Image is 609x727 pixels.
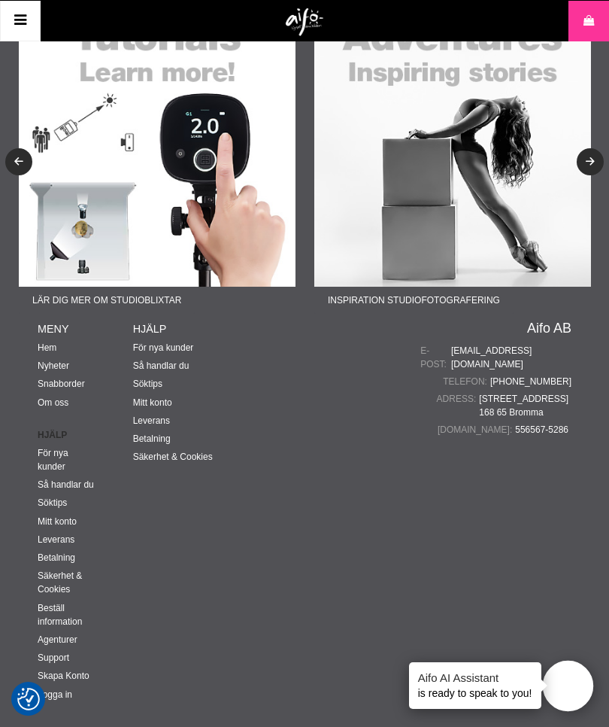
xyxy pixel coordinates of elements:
a: [EMAIL_ADDRESS][DOMAIN_NAME] [451,344,571,371]
a: 556567-5286 [515,424,568,435]
button: Next [577,148,604,175]
a: Söktips [133,379,162,389]
img: Annons:22-02F banner-sidfot-adventures.jpg [314,10,591,287]
a: Om oss [38,397,68,408]
h4: Meny [38,321,95,336]
span: Adress: [437,392,480,406]
a: Så handlar du [38,479,94,490]
h4: Hjälp [133,321,213,336]
a: För nya kunder [38,448,68,472]
button: Samtyckesinställningar [17,686,40,713]
a: [PHONE_NUMBER] [490,375,571,388]
span: E-post: [420,344,451,371]
a: Säkerhet & Cookies [133,452,213,462]
a: Betalning [133,433,171,444]
a: Hem [38,342,56,353]
strong: Hjälp [38,428,95,442]
img: logo.png [286,8,324,37]
img: Revisit consent button [17,688,40,710]
a: Nyheter [38,360,69,371]
span: Inspiration Studiofotografering [314,287,514,314]
a: Skapa Konto [38,671,89,681]
span: [DOMAIN_NAME]: [438,423,515,437]
span: Telefon: [443,375,490,388]
a: Leverans [133,415,170,426]
a: Säkerhet & Cookies [38,570,82,595]
a: Söktips [38,497,67,508]
button: Previous [5,148,32,175]
a: Betalning [38,552,75,563]
span: [STREET_ADDRESS] 168 65 Bromma [479,392,571,419]
a: Mitt konto [133,397,172,408]
img: Annons:22-01F banner-sidfot-tutorials.jpg [19,10,295,287]
a: Agenturer [38,634,77,645]
a: Aifo AB [527,321,571,335]
a: Mitt konto [38,516,77,527]
a: Annons:22-02F banner-sidfot-adventures.jpgInspiration Studiofotografering [314,10,591,314]
a: Snabborder [38,379,85,389]
span: Lär dig mer om studioblixtar [19,287,195,314]
a: Så handlar du [133,360,189,371]
h4: Aifo AI Assistant [418,670,532,686]
a: Leverans [38,534,74,545]
a: Logga in [38,689,72,700]
a: Beställ information [38,603,82,627]
div: is ready to speak to you! [409,662,541,709]
a: Annons:22-01F banner-sidfot-tutorials.jpgLär dig mer om studioblixtar [19,10,295,314]
a: För nya kunder [133,342,194,353]
a: Support [38,652,69,663]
